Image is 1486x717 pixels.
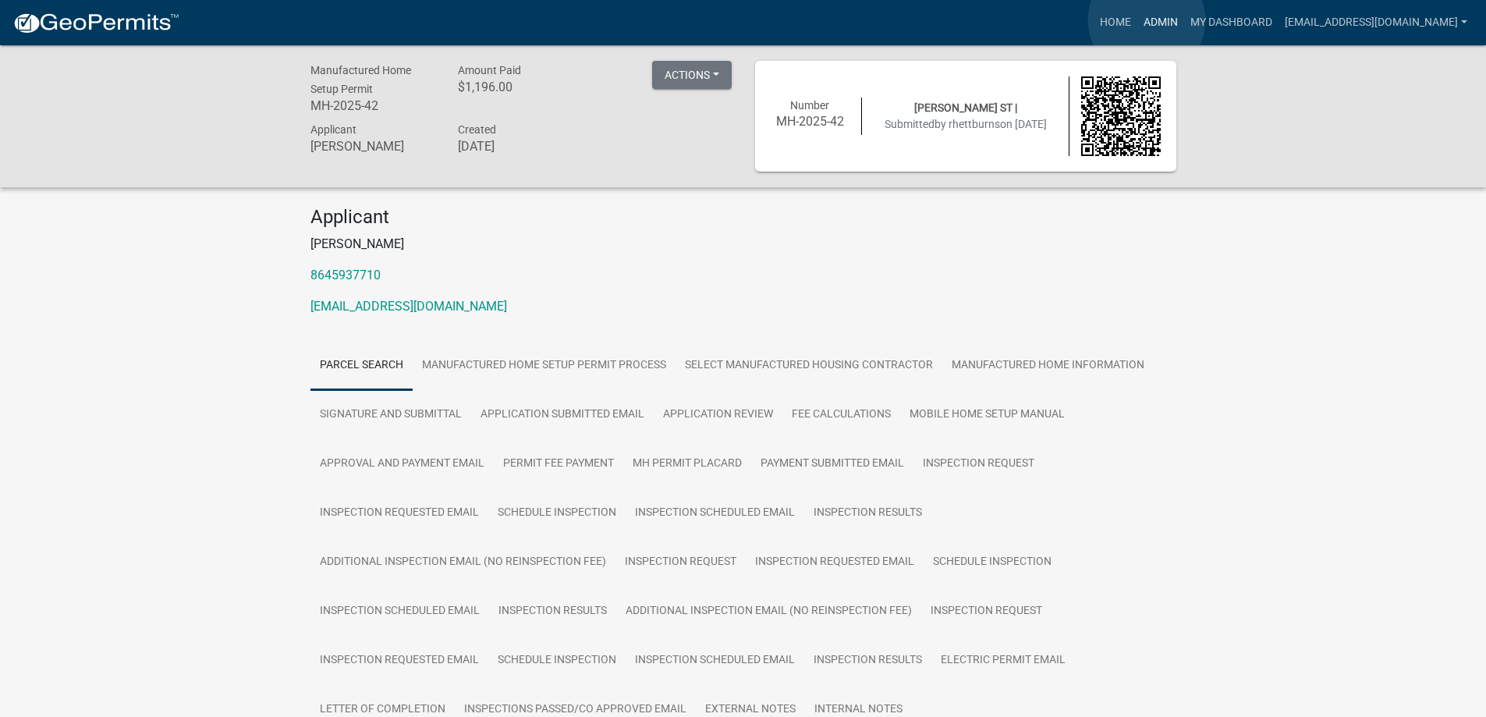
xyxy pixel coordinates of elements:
a: Manufactured Home Information [942,341,1154,391]
a: Inspection Results [804,488,931,538]
a: Select Manufactured Housing Contractor [676,341,942,391]
a: Inspection Request [615,538,746,587]
span: Manufactured Home Setup Permit [310,64,411,95]
a: Signature and Submittal [310,390,471,440]
a: Additional Inspection Email (No Reinspection Fee) [310,538,615,587]
span: Number [790,99,829,112]
span: Applicant [310,123,356,136]
span: Submitted on [DATE] [885,118,1047,130]
a: Inspection Requested Email [746,538,924,587]
a: Fee Calculations [782,390,900,440]
a: MH Permit Placard [623,439,751,489]
a: Application Submitted Email [471,390,654,440]
a: Inspection Scheduled Email [626,636,804,686]
a: Admin [1137,8,1184,37]
a: Inspection Request [921,587,1052,637]
span: Amount Paid [458,64,521,76]
a: Application Review [654,390,782,440]
a: 8645937710 [310,268,381,282]
a: Inspection Results [489,587,616,637]
span: by rhettburns [935,118,1000,130]
a: Approval and Payment Email [310,439,494,489]
a: Mobile Home Setup Manual [900,390,1074,440]
span: [PERSON_NAME] ST | [914,101,1017,114]
p: [PERSON_NAME] [310,235,1176,254]
a: Parcel search [310,341,413,391]
a: Schedule Inspection [924,538,1061,587]
a: Permit Fee Payment [494,439,623,489]
h6: MH-2025-42 [310,98,435,113]
a: Additional Inspection Email (No Reinspection Fee) [616,587,921,637]
img: QR code [1081,76,1161,156]
h6: $1,196.00 [458,80,583,94]
a: Inspection Request [913,439,1044,489]
a: [EMAIL_ADDRESS][DOMAIN_NAME] [310,299,507,314]
a: [EMAIL_ADDRESS][DOMAIN_NAME] [1279,8,1474,37]
a: My Dashboard [1184,8,1279,37]
a: Electric Permit Email [931,636,1075,686]
a: Inspection Scheduled Email [310,587,489,637]
a: Schedule Inspection [488,636,626,686]
a: Home [1094,8,1137,37]
a: Inspection Requested Email [310,636,488,686]
h4: Applicant [310,206,1176,229]
h6: [DATE] [458,139,583,154]
a: Schedule Inspection [488,488,626,538]
span: Created [458,123,496,136]
a: Manufactured Home Setup Permit Process [413,341,676,391]
h6: MH-2025-42 [771,114,850,129]
a: Payment Submitted Email [751,439,913,489]
button: Actions [652,61,732,89]
a: Inspection Results [804,636,931,686]
a: Inspection Scheduled Email [626,488,804,538]
h6: [PERSON_NAME] [310,139,435,154]
a: Inspection Requested Email [310,488,488,538]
